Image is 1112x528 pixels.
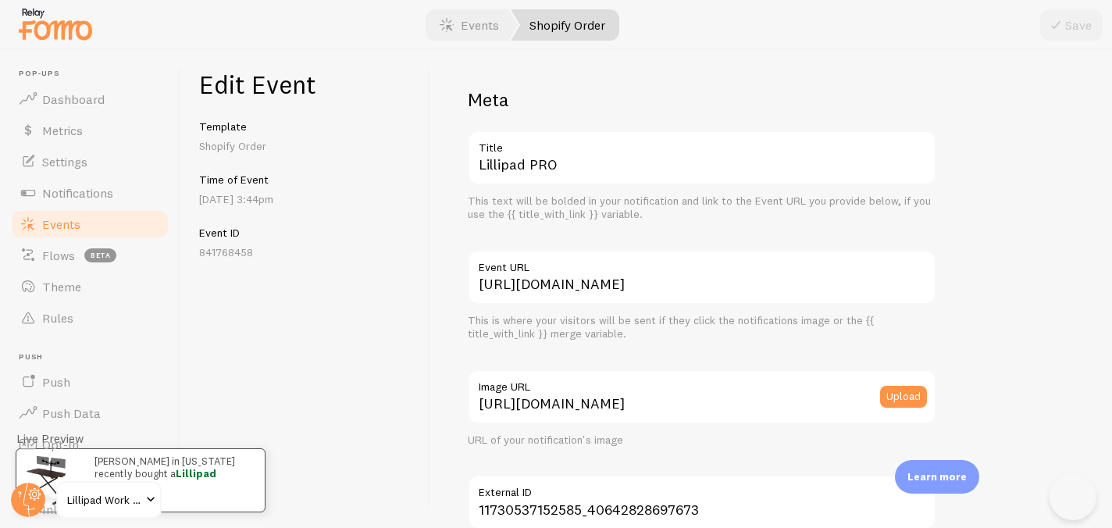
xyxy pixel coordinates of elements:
[468,250,936,276] label: Event URL
[199,120,411,134] h5: Template
[9,398,170,429] a: Push Data
[42,248,75,263] span: Flows
[468,433,936,448] div: URL of your notification's image
[9,302,170,334] a: Rules
[42,185,113,201] span: Notifications
[468,130,936,157] label: Title
[9,115,170,146] a: Metrics
[42,374,70,390] span: Push
[9,366,170,398] a: Push
[56,481,162,519] a: Lillipad Work Solutions
[199,173,411,187] h5: Time of Event
[9,209,170,240] a: Events
[9,146,170,177] a: Settings
[9,240,170,271] a: Flows beta
[199,191,411,207] p: [DATE] 3:44pm
[42,91,105,107] span: Dashboard
[19,69,170,79] span: Pop-ups
[67,491,141,509] span: Lillipad Work Solutions
[42,437,79,452] span: Opt-In
[468,475,936,501] label: External ID
[468,87,936,112] h2: Meta
[1050,473,1096,520] iframe: Help Scout Beacon - Open
[42,279,81,294] span: Theme
[9,429,170,460] a: Opt-In
[84,248,116,262] span: beta
[16,4,94,44] img: fomo-relay-logo-orange.svg
[199,226,411,240] h5: Event ID
[9,84,170,115] a: Dashboard
[9,177,170,209] a: Notifications
[199,69,411,101] h1: Edit Event
[199,138,411,154] p: Shopify Order
[880,386,927,408] button: Upload
[42,154,87,169] span: Settings
[42,310,73,326] span: Rules
[19,352,170,362] span: Push
[199,244,411,260] p: 841768458
[9,271,170,302] a: Theme
[42,123,83,138] span: Metrics
[42,405,101,421] span: Push Data
[468,369,936,396] label: Image URL
[468,194,936,222] div: This text will be bolded in your notification and link to the Event URL you provide below, if you...
[42,216,80,232] span: Events
[907,469,967,484] p: Learn more
[895,460,979,494] div: Learn more
[468,314,936,341] div: This is where your visitors will be sent if they click the notifications image or the {{ title_wi...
